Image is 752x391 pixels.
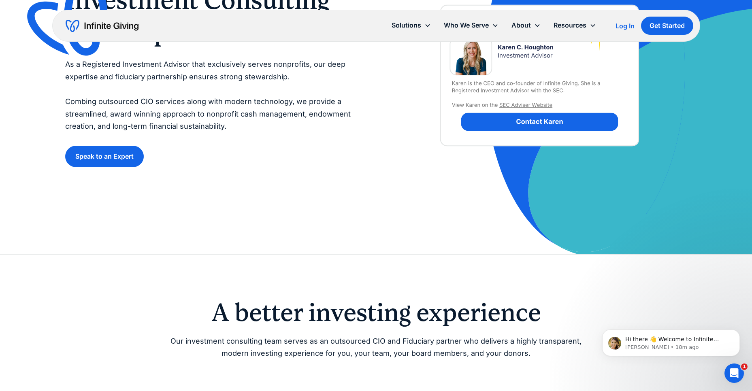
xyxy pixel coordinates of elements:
div: About [511,20,531,31]
div: Resources [554,20,586,31]
iframe: Intercom notifications message [590,312,752,369]
div: Log In [616,23,635,29]
div: About [505,17,547,34]
div: Solutions [385,17,437,34]
div: Solutions [392,20,421,31]
a: Get Started [641,17,693,35]
div: Who We Serve [437,17,505,34]
a: home [66,19,138,32]
div: Resources [547,17,603,34]
a: Speak to an Expert [65,146,144,167]
p: As a Registered Investment Advisor that exclusively serves nonprofits, our deep expertise and fid... [65,58,360,133]
span: 1 [741,363,748,370]
iframe: Intercom live chat [724,363,744,383]
div: Who We Serve [444,20,489,31]
h2: A better investing experience [169,300,584,325]
a: Log In [616,21,635,31]
p: Our investment consulting team serves as an outsourced CIO and Fiduciary partner who delivers a h... [169,335,584,360]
